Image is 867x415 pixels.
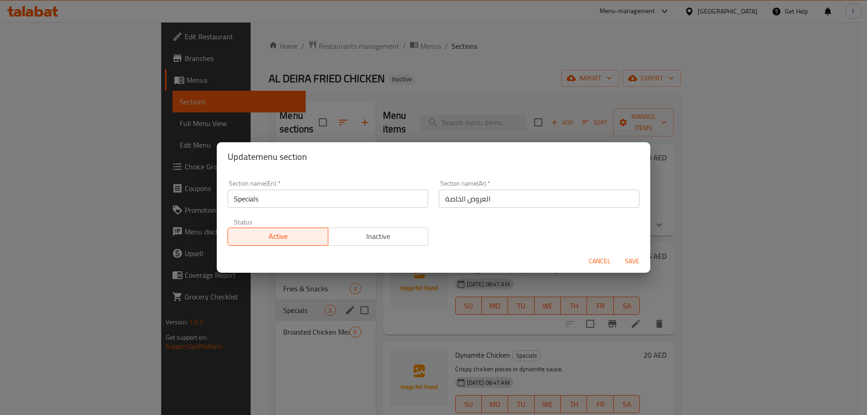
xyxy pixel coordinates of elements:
[228,190,428,208] input: Please enter section name(en)
[232,230,325,243] span: Active
[589,256,611,267] span: Cancel
[228,228,328,246] button: Active
[618,253,647,270] button: Save
[585,253,614,270] button: Cancel
[228,149,639,164] h2: Update menu section
[332,230,425,243] span: Inactive
[439,190,639,208] input: Please enter section name(ar)
[328,228,429,246] button: Inactive
[621,256,643,267] span: Save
